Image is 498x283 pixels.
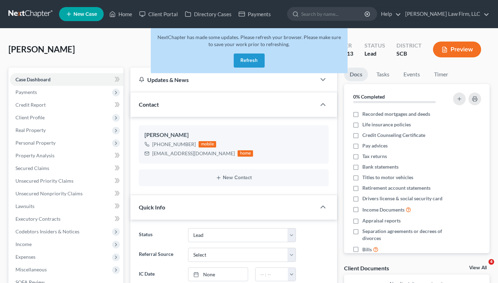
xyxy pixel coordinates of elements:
[135,228,185,242] label: Status
[235,8,274,20] a: Payments
[396,42,422,50] div: District
[398,68,426,81] a: Events
[152,150,235,157] div: [EMAIL_ADDRESS][DOMAIN_NAME]
[362,163,399,170] span: Bank statements
[10,99,123,111] a: Credit Report
[15,152,54,158] span: Property Analysis
[10,73,123,86] a: Case Dashboard
[15,102,46,108] span: Credit Report
[353,94,385,100] strong: 0% Completed
[362,228,447,242] span: Separation agreements or decrees of divorces
[428,68,454,81] a: Timer
[402,8,489,20] a: [PERSON_NAME] Law Firm, LLC
[144,131,323,139] div: [PERSON_NAME]
[362,153,387,160] span: Tax returns
[10,213,123,225] a: Executory Contracts
[362,217,401,224] span: Appraisal reports
[489,259,494,265] span: 4
[181,8,235,20] a: Directory Cases
[364,50,385,58] div: Lead
[15,89,37,95] span: Payments
[362,121,411,128] span: Life insurance policies
[15,140,56,146] span: Personal Property
[15,76,51,82] span: Case Dashboard
[301,7,366,20] input: Search by name...
[362,195,442,202] span: Drivers license & social security card
[15,228,79,234] span: Codebtors Insiders & Notices
[362,132,425,139] span: Credit Counseling Certificate
[10,175,123,187] a: Unsecured Priority Claims
[139,204,165,210] span: Quick Info
[371,68,395,81] a: Tasks
[8,44,75,54] span: [PERSON_NAME]
[135,268,185,282] label: IC Date
[344,264,389,272] div: Client Documents
[347,50,353,57] span: 13
[362,111,430,118] span: Recorded mortgages and deeds
[362,174,413,181] span: Titles to motor vehicles
[139,76,308,83] div: Updates & News
[15,216,60,222] span: Executory Contracts
[106,8,136,20] a: Home
[10,149,123,162] a: Property Analysis
[256,268,288,281] input: -- : --
[15,165,49,171] span: Secured Claims
[10,162,123,175] a: Secured Claims
[199,141,216,147] div: mobile
[144,175,323,181] button: New Contact
[344,68,368,81] a: Docs
[188,268,247,281] a: None
[136,8,181,20] a: Client Portal
[15,114,45,120] span: Client Profile
[15,178,73,184] span: Unsecured Priority Claims
[362,246,372,253] span: Bills
[238,150,253,157] div: home
[10,187,123,200] a: Unsecured Nonpriority Claims
[377,8,401,20] a: Help
[157,34,341,47] span: NextChapter has made some updates. Please refresh your browser. Please make sure to save your wor...
[135,248,185,262] label: Referral Source
[15,266,47,272] span: Miscellaneous
[73,12,97,17] span: New Case
[15,203,34,209] span: Lawsuits
[15,190,83,196] span: Unsecured Nonpriority Claims
[15,241,32,247] span: Income
[362,142,388,149] span: Pay advices
[15,127,46,133] span: Real Property
[433,42,481,57] button: Preview
[10,200,123,213] a: Lawsuits
[364,42,385,50] div: Status
[362,184,431,191] span: Retirement account statements
[15,254,35,260] span: Expenses
[474,259,491,276] iframe: Intercom live chat
[362,206,405,213] span: Income Documents
[139,101,159,108] span: Contact
[469,265,487,270] a: View All
[396,50,422,58] div: SCB
[152,141,196,148] div: [PHONE_NUMBER]
[234,54,265,68] button: Refresh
